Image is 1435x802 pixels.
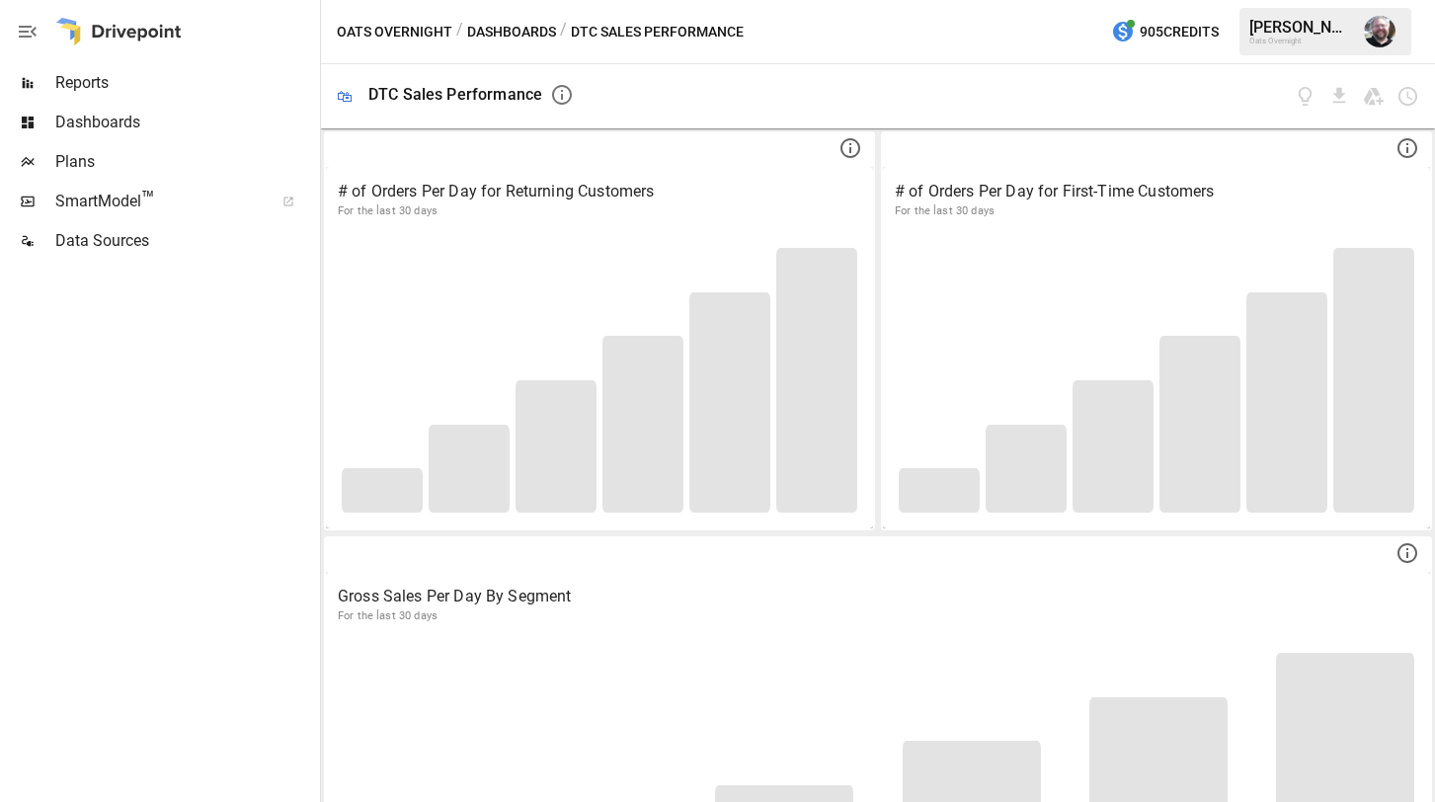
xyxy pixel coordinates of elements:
span: Dashboards [55,111,316,134]
p: For the last 30 days [895,203,1418,219]
div: DTC Sales Performance [368,85,542,104]
span: Data Sources [55,229,316,253]
p: For the last 30 days [338,608,1418,624]
button: Save as Google Doc [1362,85,1385,108]
span: 905 Credits [1140,20,1219,44]
button: Schedule dashboard [1396,85,1419,108]
button: 905Credits [1103,14,1227,50]
p: # of Orders Per Day for First-Time Customers [895,180,1418,203]
span: ™ [141,187,155,211]
button: Thomas Keller [1352,4,1407,59]
p: For the last 30 days [338,203,861,219]
div: / [560,20,567,44]
p: Gross Sales Per Day By Segment [338,585,1418,608]
button: Oats Overnight [337,20,452,44]
div: / [456,20,463,44]
button: View documentation [1294,85,1316,108]
div: 🛍 [337,87,353,106]
img: Thomas Keller [1364,16,1395,47]
button: Dashboards [467,20,556,44]
div: [PERSON_NAME] [1249,18,1352,37]
p: # of Orders Per Day for Returning Customers [338,180,861,203]
span: SmartModel [55,190,261,213]
span: Plans [55,150,316,174]
div: Oats Overnight [1249,37,1352,45]
button: Download dashboard [1328,85,1351,108]
span: Reports [55,71,316,95]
